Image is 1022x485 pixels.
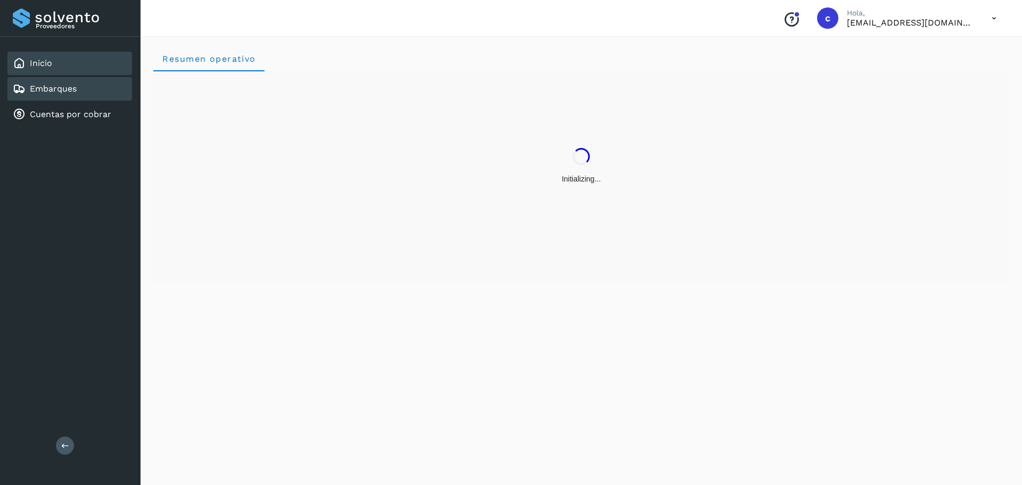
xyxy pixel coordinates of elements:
[162,54,256,64] span: Resumen operativo
[30,109,111,119] a: Cuentas por cobrar
[30,58,52,68] a: Inicio
[36,22,128,30] p: Proveedores
[7,103,132,126] div: Cuentas por cobrar
[847,18,975,28] p: cuentasespeciales8_met@castores.com.mx
[7,77,132,101] div: Embarques
[7,52,132,75] div: Inicio
[30,84,77,94] a: Embarques
[847,9,975,18] p: Hola,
